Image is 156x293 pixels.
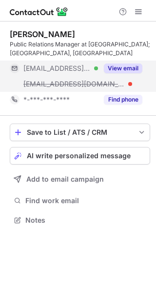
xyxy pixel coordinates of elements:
span: Add to email campaign [26,175,104,183]
button: Reveal Button [104,95,142,105]
button: Reveal Button [104,63,142,73]
button: AI write personalized message [10,147,150,165]
span: [EMAIL_ADDRESS][DOMAIN_NAME] [23,64,91,73]
div: Save to List / ATS / CRM [27,128,133,136]
button: save-profile-one-click [10,124,150,141]
button: Find work email [10,194,150,208]
span: [EMAIL_ADDRESS][DOMAIN_NAME] [23,80,125,88]
div: [PERSON_NAME] [10,29,75,39]
img: ContactOut v5.3.10 [10,6,68,18]
span: Find work email [25,196,146,205]
span: AI write personalized message [27,152,131,160]
div: Public Relations Manager at [GEOGRAPHIC_DATA]; [GEOGRAPHIC_DATA], [GEOGRAPHIC_DATA] [10,40,150,58]
span: Notes [25,216,146,225]
button: Add to email campaign [10,170,150,188]
button: Notes [10,213,150,227]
